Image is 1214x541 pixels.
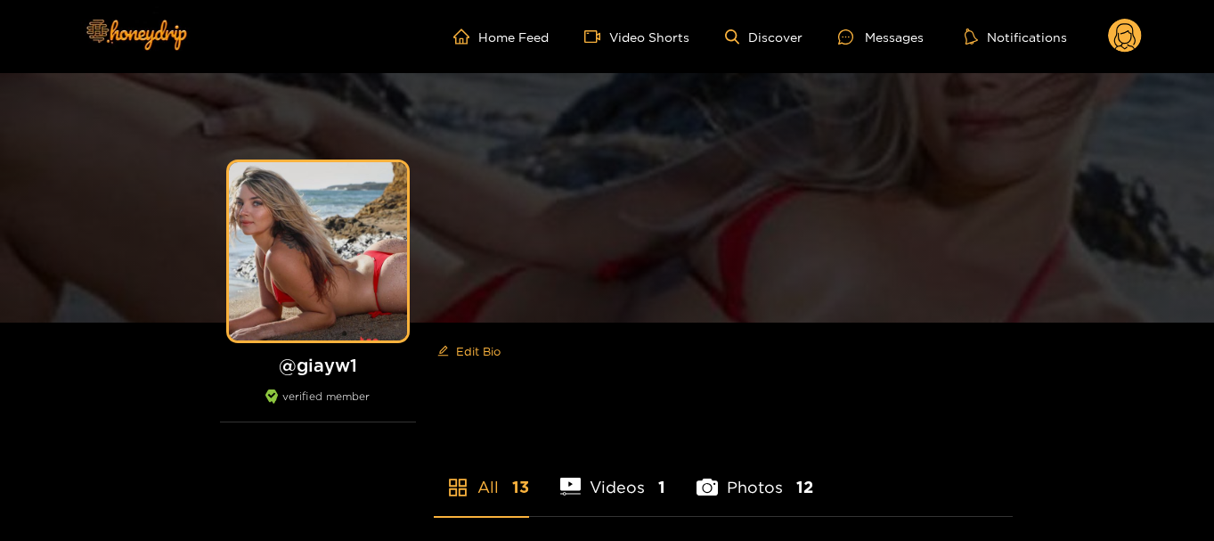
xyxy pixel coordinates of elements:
[220,389,416,422] div: verified member
[796,476,813,498] span: 12
[959,28,1072,45] button: Notifications
[725,29,803,45] a: Discover
[434,337,504,365] button: editEdit Bio
[456,342,501,360] span: Edit Bio
[447,477,468,498] span: appstore
[584,29,609,45] span: video-camera
[697,436,813,516] li: Photos
[220,354,416,376] h1: @ giayw1
[584,29,689,45] a: Video Shorts
[434,436,529,516] li: All
[453,29,549,45] a: Home Feed
[512,476,529,498] span: 13
[838,27,924,47] div: Messages
[437,345,449,358] span: edit
[560,436,666,516] li: Videos
[453,29,478,45] span: home
[658,476,665,498] span: 1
